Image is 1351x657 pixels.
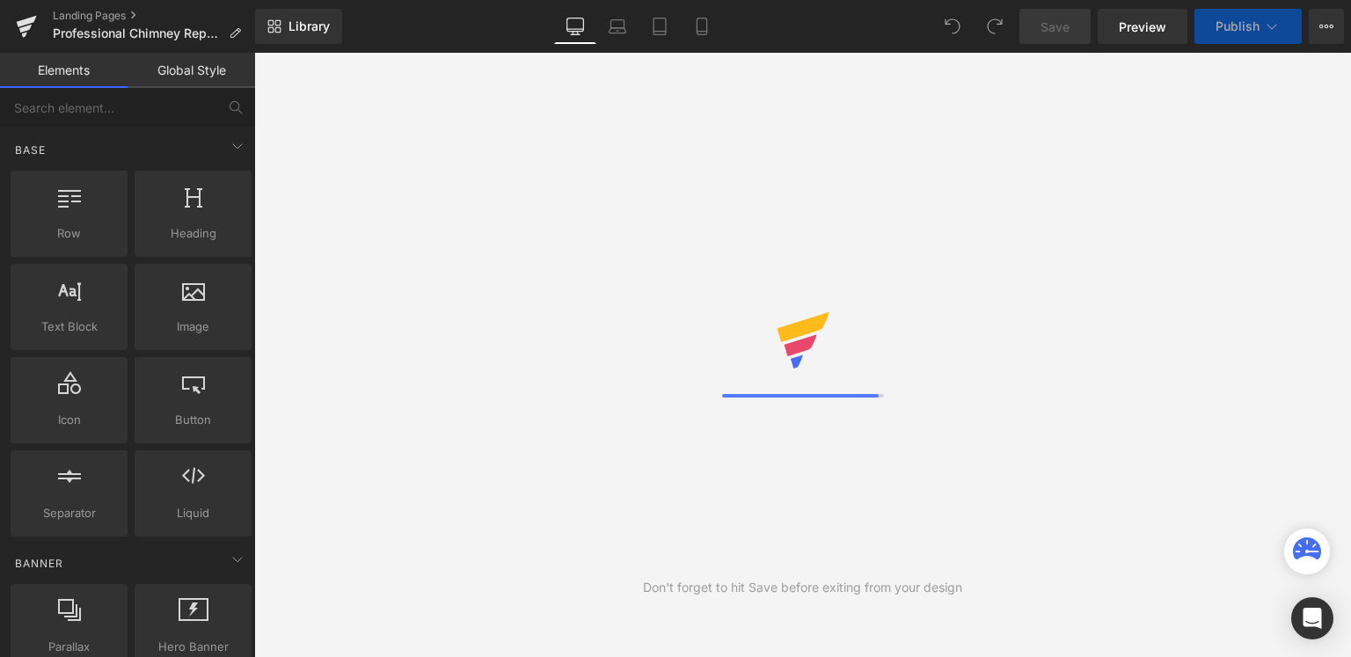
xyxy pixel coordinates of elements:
button: Undo [935,9,970,44]
span: Professional Chimney Repair Services in [GEOGRAPHIC_DATA] [53,26,222,40]
button: More [1309,9,1344,44]
a: Global Style [128,53,255,88]
button: Redo [977,9,1012,44]
button: Publish [1194,9,1302,44]
div: Don't forget to hit Save before exiting from your design [643,578,962,597]
span: Separator [16,504,122,522]
span: Base [13,142,47,158]
span: Save [1041,18,1070,36]
span: Parallax [16,638,122,656]
a: Mobile [681,9,723,44]
a: Laptop [596,9,639,44]
a: Desktop [554,9,596,44]
span: Image [140,318,246,336]
div: Open Intercom Messenger [1291,597,1333,639]
span: Heading [140,224,246,243]
span: Icon [16,411,122,429]
span: Banner [13,555,65,572]
span: Library [288,18,330,34]
a: Preview [1098,9,1187,44]
span: Publish [1216,19,1260,33]
span: Hero Banner [140,638,246,656]
span: Text Block [16,318,122,336]
a: Landing Pages [53,9,255,23]
span: Button [140,411,246,429]
a: Tablet [639,9,681,44]
span: Preview [1119,18,1166,36]
span: Liquid [140,504,246,522]
a: New Library [255,9,342,44]
span: Row [16,224,122,243]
